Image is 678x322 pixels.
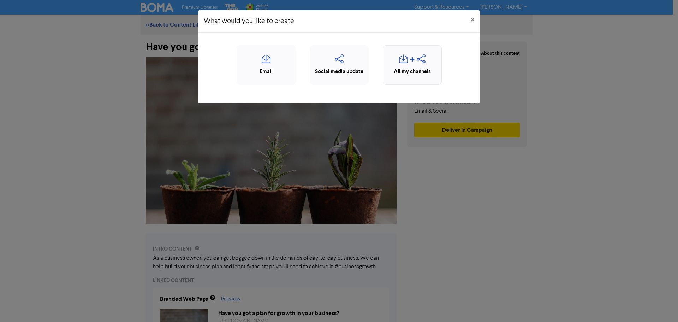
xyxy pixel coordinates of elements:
div: Social media update [314,68,365,76]
button: Close [465,10,480,30]
span: × [471,15,474,25]
div: All my channels [387,68,438,76]
h5: What would you like to create [204,16,294,27]
iframe: Chat Widget [643,288,678,322]
div: Email [240,68,292,76]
